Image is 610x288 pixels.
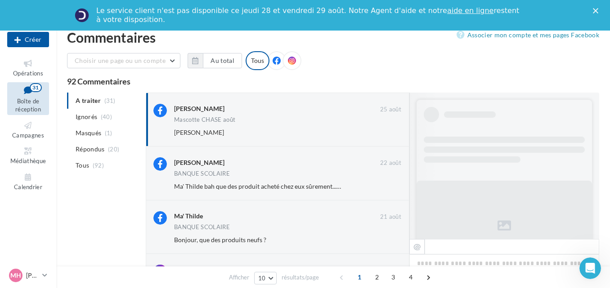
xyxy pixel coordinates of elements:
[447,6,493,15] a: aide en ligne
[7,32,49,47] button: Créer
[7,57,49,79] a: Opérations
[380,106,401,114] span: 25 août
[76,128,101,137] span: Masqués
[76,112,97,121] span: Ignorés
[404,270,418,284] span: 4
[246,51,269,70] div: Tous
[76,161,89,170] span: Tous
[14,183,42,191] span: Calendrier
[76,145,105,154] span: Répondus
[352,270,367,284] span: 1
[174,171,230,177] div: BANQUE SCOLAIRE
[203,53,242,68] button: Au total
[93,162,104,169] span: (92)
[579,257,601,279] iframe: Intercom live chat
[105,129,112,137] span: (1)
[188,53,242,68] button: Au total
[174,212,203,221] div: Ma' Thilde
[108,146,119,153] span: (20)
[370,270,384,284] span: 2
[174,236,266,244] span: Bonjour, que des produits neufs ?
[254,272,277,284] button: 10
[96,6,521,24] div: Le service client n'est pas disponible ce jeudi 28 et vendredi 29 août. Notre Agent d'aide et not...
[174,117,235,123] div: Mascotte CHASE août
[13,70,43,77] span: Opérations
[26,271,39,280] p: [PERSON_NAME]
[380,213,401,221] span: 21 août
[386,270,400,284] span: 3
[67,31,599,44] div: Commentaires
[15,97,41,113] span: Boîte de réception
[30,83,42,92] div: 31
[282,273,319,282] span: résultats/page
[174,266,213,275] div: deniz_te_wizz
[174,104,224,113] div: [PERSON_NAME]
[10,271,21,280] span: MH
[593,8,602,13] div: Fermer
[258,275,266,282] span: 10
[7,170,49,192] a: Calendrier
[229,273,249,282] span: Afficher
[7,82,49,115] a: Boîte de réception31
[174,224,230,230] div: BANQUE SCOLAIRE
[75,8,89,22] img: Profile image for Service-Client
[7,119,49,141] a: Campagnes
[380,159,401,167] span: 22 août
[174,128,224,136] span: [PERSON_NAME]
[101,113,112,120] span: (40)
[174,182,512,190] span: Ma' Thilde bah que des produit acheté chez eux sûrement...sinon y aurais pas collecte ... le fric...
[67,77,599,85] div: 92 Commentaires
[12,132,44,139] span: Campagnes
[7,32,49,47] div: Nouvelle campagne
[67,53,180,68] button: Choisir une page ou un compte
[457,30,599,40] a: Associer mon compte et mes pages Facebook
[10,157,46,164] span: Médiathèque
[7,267,49,284] a: MH [PERSON_NAME]
[174,158,224,167] div: [PERSON_NAME]
[7,144,49,166] a: Médiathèque
[75,57,166,64] span: Choisir une page ou un compte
